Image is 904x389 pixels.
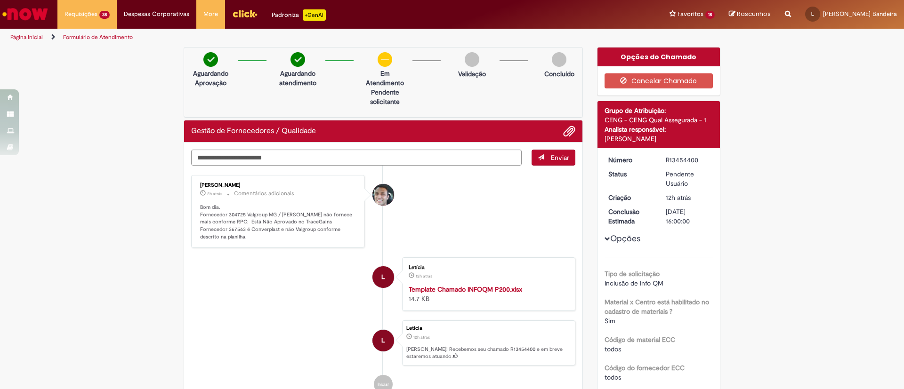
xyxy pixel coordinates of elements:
[597,48,720,66] div: Opções do Chamado
[532,150,575,166] button: Enviar
[99,11,110,19] span: 38
[409,285,522,294] a: Template Chamado INFOQM P200.xlsx
[601,207,659,226] dt: Conclusão Estimada
[191,127,316,135] h2: Gestão de Fornecedores / Qualidade Histórico de tíquete
[605,270,660,278] b: Tipo de solicitação
[605,106,713,115] div: Grupo de Atribuição:
[605,317,615,325] span: Sim
[362,69,408,87] p: Em Atendimento
[10,33,43,41] a: Página inicial
[406,346,570,360] p: [PERSON_NAME]! Recebemos seu chamado R13454400 e em breve estaremos atuando.
[605,335,675,344] b: Código de material ECC
[458,69,486,79] p: Validação
[605,125,713,134] div: Analista responsável:
[372,266,394,288] div: Letícia
[413,334,430,340] time: 27/08/2025 23:13:29
[413,334,430,340] span: 12h atrás
[605,73,713,88] button: Cancelar Chamado
[551,153,569,162] span: Enviar
[601,155,659,165] dt: Número
[666,193,691,202] span: 12h atrás
[124,9,189,19] span: Despesas Corporativas
[601,169,659,179] dt: Status
[409,285,565,303] div: 14.7 KB
[272,9,326,21] div: Padroniza
[188,69,234,87] p: Aguardando Aprovação
[678,9,703,19] span: Favoritos
[372,184,394,206] div: Vaner Gaspar Da Silva
[416,273,432,279] span: 12h atrás
[291,52,305,67] img: check-circle-green.png
[465,52,479,67] img: img-circle-grey.png
[191,320,575,365] li: Letícia
[381,266,385,288] span: L
[207,191,222,197] span: 2h atrás
[666,155,710,165] div: R13454400
[729,10,771,19] a: Rascunhos
[303,9,326,21] p: +GenAi
[234,190,294,198] small: Comentários adicionais
[200,183,357,188] div: [PERSON_NAME]
[203,52,218,67] img: check-circle-green.png
[63,33,133,41] a: Formulário de Atendimento
[552,52,566,67] img: img-circle-grey.png
[605,364,685,372] b: Código do fornecedor ECC
[7,29,596,46] ul: Trilhas de página
[605,345,621,353] span: todos
[207,191,222,197] time: 28/08/2025 08:51:39
[372,330,394,351] div: Letícia
[232,7,258,21] img: click_logo_yellow_360x200.png
[200,204,357,241] p: Bom dia. Fornecedor 304725 Valgroup MG / [PERSON_NAME] não fornece mais conforme RPO. Está Não Ap...
[737,9,771,18] span: Rascunhos
[381,329,385,352] span: L
[666,193,710,202] div: 27/08/2025 23:13:29
[406,325,570,331] div: Letícia
[362,87,408,106] p: Pendente solicitante
[666,193,691,202] time: 27/08/2025 23:13:29
[605,298,709,316] b: Material x Centro está habilitado no cadastro de materiais ?
[666,169,710,188] div: Pendente Usuário
[65,9,97,19] span: Requisições
[605,115,713,125] div: CENG - CENG Qual Assegurada - 1
[191,150,522,166] textarea: Digite sua mensagem aqui...
[811,11,814,17] span: L
[605,279,663,287] span: Inclusão de Info QM
[203,9,218,19] span: More
[605,373,621,381] span: todos
[605,134,713,143] div: [PERSON_NAME]
[563,125,575,137] button: Adicionar anexos
[544,69,574,79] p: Concluído
[823,10,897,18] span: [PERSON_NAME] Bandeira
[666,207,710,226] div: [DATE] 16:00:00
[378,52,392,67] img: circle-minus.png
[416,273,432,279] time: 27/08/2025 23:13:27
[275,69,321,87] p: Aguardando atendimento
[1,5,49,24] img: ServiceNow
[705,11,715,19] span: 18
[601,193,659,202] dt: Criação
[409,265,565,270] div: Letícia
